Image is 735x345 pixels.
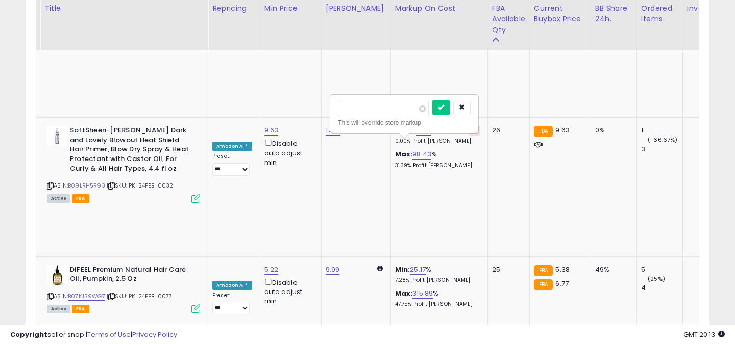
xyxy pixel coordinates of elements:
[555,125,570,135] span: 9.63
[555,264,570,274] span: 5.38
[212,3,256,14] div: Repricing
[534,265,553,276] small: FBA
[10,330,177,340] div: seller snap | |
[47,265,67,285] img: 41hWzav1eyL._SL40_.jpg
[641,265,682,274] div: 5
[395,265,480,284] div: %
[641,3,678,24] div: Ordered Items
[264,3,317,14] div: Min Price
[683,330,725,339] span: 2025-08-15 20:13 GMT
[132,330,177,339] a: Privacy Policy
[44,3,204,14] div: Title
[47,126,67,146] img: 31wCXSiukOL._SL40_.jpg
[395,277,480,284] p: 7.28% Profit [PERSON_NAME]
[395,3,483,14] div: Markup on Cost
[47,194,70,203] span: All listings currently available for purchase on Amazon
[412,288,433,299] a: 315.89
[326,264,340,275] a: 9.99
[70,126,194,176] b: SoftSheen-[PERSON_NAME] Dark and Lovely Blowout Heat Shield Hair Primer, Blow Dry Spray & Heat Pr...
[395,149,413,159] b: Max:
[395,150,480,169] div: %
[326,3,386,14] div: [PERSON_NAME]
[492,3,525,35] div: FBA Available Qty
[492,126,522,135] div: 26
[395,162,480,169] p: 31.39% Profit [PERSON_NAME]
[395,289,480,308] div: %
[641,126,682,135] div: 1
[534,3,586,24] div: Current Buybox Price
[395,126,480,145] div: %
[87,330,131,339] a: Terms of Use
[534,279,553,290] small: FBA
[555,279,569,288] span: 6.77
[534,126,553,137] small: FBA
[412,149,431,160] a: 98.43
[641,145,682,154] div: 3
[395,301,480,308] p: 47.75% Profit [PERSON_NAME]
[68,181,105,190] a: B09LRH5R93
[212,281,252,290] div: Amazon AI *
[47,305,70,313] span: All listings currently available for purchase on Amazon
[68,292,105,301] a: B07KJ39WG7
[410,264,426,275] a: 25.17
[595,126,629,135] div: 0%
[264,138,313,167] div: Disable auto adjust min
[264,277,313,306] div: Disable auto adjust min
[47,126,200,201] div: ASIN:
[395,264,410,274] b: Min:
[264,264,279,275] a: 5.22
[72,194,89,203] span: FBA
[212,142,252,151] div: Amazon AI *
[648,275,665,283] small: (25%)
[492,265,522,274] div: 25
[395,138,480,145] p: 0.00% Profit [PERSON_NAME]
[70,265,194,286] b: DIFEEL Premium Natural Hair Care Oil, Pumpkin, 2.5 Oz
[107,292,172,300] span: | SKU: PK-24FEB-0077
[338,118,471,128] div: This will override store markup
[595,265,629,274] div: 49%
[10,330,47,339] strong: Copyright
[326,125,341,136] a: 17.97
[72,305,89,313] span: FBA
[212,292,252,315] div: Preset:
[395,288,413,298] b: Max:
[264,125,279,136] a: 9.63
[641,283,682,293] div: 4
[47,265,200,312] div: ASIN:
[212,153,252,176] div: Preset:
[595,3,632,24] div: BB Share 24h.
[107,181,173,190] span: | SKU: PK-24FEB-0032
[648,136,677,144] small: (-66.67%)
